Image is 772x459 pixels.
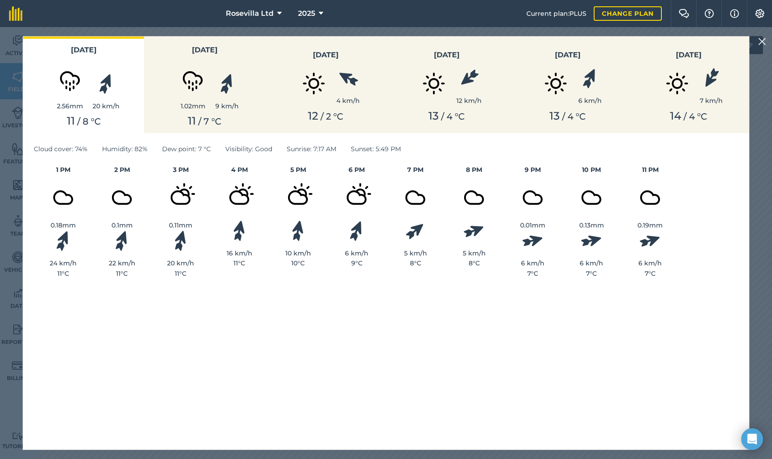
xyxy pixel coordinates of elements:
img: svg+xml;base64,PD94bWwgdmVyc2lvbj0iMS4wIiBlbmNvZGluZz0idXRmLTgiPz4KPCEtLSBHZW5lcmF0b3I6IEFkb2JlIE... [99,175,144,220]
img: fieldmargin Logo [9,6,23,21]
img: svg%3e [336,68,360,89]
span: 4 [446,111,452,122]
div: 20 km/h [151,258,210,268]
img: svg%3e [172,229,189,252]
div: / ° C [28,115,139,128]
div: 11 ° C [34,269,93,278]
span: Sunrise : 7:17 AM [287,144,336,154]
span: Current plan : PLUS [526,9,586,19]
div: 5 km/h [445,248,503,258]
img: svg+xml;base64,PD94bWwgdmVyc2lvbj0iMS4wIiBlbmNvZGluZz0idXRmLTgiPz4KPCEtLSBHZW5lcmF0b3I6IEFkb2JlIE... [510,175,555,220]
h3: [DATE] [391,49,502,61]
div: 24 km/h [34,258,93,268]
img: A question mark icon [704,9,715,18]
span: 13 [549,109,560,122]
span: 2025 [298,8,315,19]
img: svg+xml;base64,PD94bWwgdmVyc2lvbj0iMS4wIiBlbmNvZGluZz0idXRmLTgiPz4KPCEtLSBHZW5lcmF0b3I6IEFkb2JlIE... [217,175,262,220]
h3: [DATE] [149,44,260,56]
img: svg+xml;base64,PD94bWwgdmVyc2lvbj0iMS4wIiBlbmNvZGluZz0idXRmLTgiPz4KPCEtLSBHZW5lcmF0b3I6IEFkb2JlIE... [291,61,336,106]
span: Cloud cover : 74% [34,144,88,154]
img: svg%3e [290,219,306,242]
div: 7 ° C [621,269,679,278]
img: svg%3e [580,66,600,90]
img: svg%3e [580,232,603,249]
h3: [DATE] [28,44,139,56]
div: / ° C [270,110,381,123]
img: svg+xml;base64,PD94bWwgdmVyc2lvbj0iMS4wIiBlbmNvZGluZz0idXRmLTgiPz4KPCEtLSBHZW5lcmF0b3I6IEFkb2JlIE... [393,175,438,220]
div: 22 km/h [93,258,151,268]
button: [DATE]6 km/h13 / 4 °C [507,37,628,133]
h4: 3 PM [151,165,210,175]
div: / ° C [512,110,623,123]
div: 6 km/h [562,258,621,268]
span: 12 [308,109,318,122]
span: 4 [567,111,573,122]
div: 6 km/h [578,96,602,106]
img: svg+xml;base64,PD94bWwgdmVyc2lvbj0iMS4wIiBlbmNvZGluZz0idXRmLTgiPz4KPCEtLSBHZW5lcmF0b3I6IEFkb2JlIE... [41,175,86,220]
div: 6 km/h [621,258,679,268]
img: svg+xml;base64,PHN2ZyB4bWxucz0iaHR0cDovL3d3dy53My5vcmcvMjAwMC9zdmciIHdpZHRoPSIyMiIgaGVpZ2h0PSIzMC... [758,36,766,47]
span: 2 [326,111,331,122]
img: svg%3e [462,221,486,240]
span: 8 [83,116,88,127]
h4: 2 PM [93,165,151,175]
div: 9 ° C [327,258,386,268]
button: [DATE]4 km/h12 / 2 °C [265,37,386,133]
div: 0.11 mm [151,220,210,230]
button: [DATE]1.02mm9 km/h11 / 7 °C [144,37,265,133]
h3: [DATE] [270,49,381,61]
div: 0.01 mm [503,220,562,230]
div: 16 km/h [210,248,269,258]
span: 7 [204,116,209,127]
div: 11 ° C [151,269,210,278]
a: Change plan [594,6,662,21]
div: 20 km/h [93,101,120,111]
img: svg+xml;base64,PHN2ZyB4bWxucz0iaHR0cDovL3d3dy53My5vcmcvMjAwMC9zdmciIHdpZHRoPSIxNyIgaGVpZ2h0PSIxNy... [730,8,739,19]
span: Rosevilla Ltd [226,8,274,19]
div: 11 ° C [210,258,269,268]
img: svg%3e [232,219,247,242]
span: 11 [67,114,75,127]
img: svg%3e [638,232,662,250]
img: svg+xml;base64,PD94bWwgdmVyc2lvbj0iMS4wIiBlbmNvZGluZz0idXRmLTgiPz4KPCEtLSBHZW5lcmF0b3I6IEFkb2JlIE... [275,175,321,220]
h4: 5 PM [269,165,327,175]
img: svg+xml;base64,PD94bWwgdmVyc2lvbj0iMS4wIiBlbmNvZGluZz0idXRmLTgiPz4KPCEtLSBHZW5lcmF0b3I6IEFkb2JlIE... [451,175,497,220]
div: 0.18 mm [34,220,93,230]
div: 11 ° C [93,269,151,278]
img: Two speech bubbles overlapping with the left bubble in the forefront [679,9,689,18]
span: 13 [428,109,439,122]
img: svg+xml;base64,PD94bWwgdmVyc2lvbj0iMS4wIiBlbmNvZGluZz0idXRmLTgiPz4KPCEtLSBHZW5lcmF0b3I6IEFkb2JlIE... [628,175,673,220]
div: 0.13 mm [562,220,621,230]
div: 7 km/h [700,96,723,106]
h3: [DATE] [633,49,744,61]
span: Sunset : 5:49 PM [351,144,401,154]
img: svg%3e [113,229,131,252]
div: 10 km/h [269,248,327,258]
button: [DATE]2.56mm20 km/h11 / 8 °C [23,37,144,133]
img: svg+xml;base64,PD94bWwgdmVyc2lvbj0iMS4wIiBlbmNvZGluZz0idXRmLTgiPz4KPCEtLSBHZW5lcmF0b3I6IEFkb2JlIE... [170,56,215,101]
div: 7 ° C [562,269,621,278]
div: 6 km/h [327,248,386,258]
img: svg%3e [521,232,544,249]
img: svg+xml;base64,PD94bWwgdmVyc2lvbj0iMS4wIiBlbmNvZGluZz0idXRmLTgiPz4KPCEtLSBHZW5lcmF0b3I6IEFkb2JlIE... [411,61,456,106]
h4: 6 PM [327,165,386,175]
div: 2.56 mm [47,101,93,111]
div: 10 ° C [269,258,327,268]
img: svg%3e [701,66,721,90]
div: / ° C [633,110,744,123]
button: [DATE]12 km/h13 / 4 °C [386,37,507,133]
img: svg%3e [97,71,116,95]
img: svg+xml;base64,PD94bWwgdmVyc2lvbj0iMS4wIiBlbmNvZGluZz0idXRmLTgiPz4KPCEtLSBHZW5lcmF0b3I6IEFkb2JlIE... [334,175,379,220]
h4: 8 PM [445,165,503,175]
div: 7 ° C [503,269,562,278]
img: svg+xml;base64,PD94bWwgdmVyc2lvbj0iMS4wIiBlbmNvZGluZz0idXRmLTgiPz4KPCEtLSBHZW5lcmF0b3I6IEFkb2JlIE... [655,61,700,106]
img: svg+xml;base64,PD94bWwgdmVyc2lvbj0iMS4wIiBlbmNvZGluZz0idXRmLTgiPz4KPCEtLSBHZW5lcmF0b3I6IEFkb2JlIE... [569,175,614,220]
div: 1.02 mm [170,101,215,111]
div: 4 km/h [336,96,360,106]
h4: 9 PM [503,165,562,175]
img: svg%3e [404,219,427,241]
div: 6 km/h [503,258,562,268]
div: 0.1 mm [93,220,151,230]
div: 0.19 mm [621,220,679,230]
span: Humidity : 82% [102,144,148,154]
